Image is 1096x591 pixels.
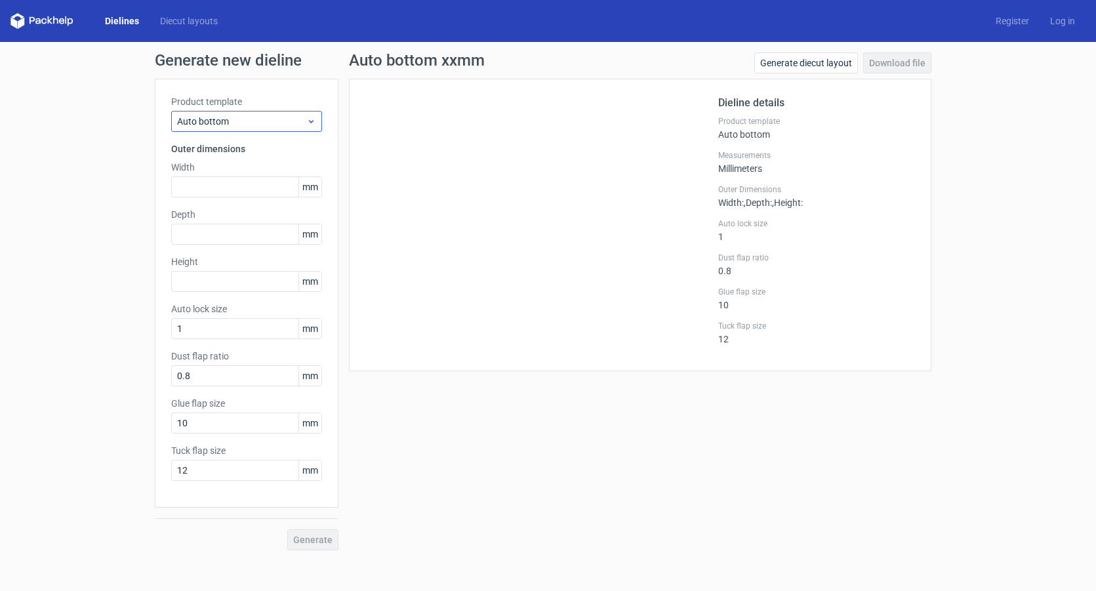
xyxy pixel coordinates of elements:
[718,150,915,161] label: Measurements
[718,116,915,127] label: Product template
[754,52,858,73] a: Generate diecut layout
[171,444,322,457] label: Tuck flap size
[718,184,915,195] label: Outer Dimensions
[744,197,772,208] span: , Depth :
[298,272,321,291] span: mm
[718,321,915,331] label: Tuck flap size
[298,177,321,197] span: mm
[298,319,321,338] span: mm
[349,52,485,68] h1: Auto bottom xxmm
[177,115,306,128] span: Auto bottom
[298,224,321,244] span: mm
[150,14,228,28] a: Diecut layouts
[718,253,915,263] label: Dust flap ratio
[718,150,915,174] div: Millimeters
[171,397,322,410] label: Glue flap size
[171,255,322,268] label: Height
[718,287,915,297] label: Glue flap size
[171,350,322,363] label: Dust flap ratio
[985,14,1040,28] a: Register
[772,197,803,208] span: , Height :
[171,208,322,221] label: Depth
[171,142,322,155] h3: Outer dimensions
[718,95,915,111] h2: Dieline details
[94,14,150,28] a: Dielines
[718,218,915,229] label: Auto lock size
[718,116,915,140] div: Auto bottom
[718,287,915,310] div: 10
[155,52,942,68] h1: Generate new dieline
[171,302,322,316] label: Auto lock size
[298,413,321,433] span: mm
[171,161,322,174] label: Width
[1040,14,1086,28] a: Log in
[718,321,915,344] div: 12
[718,197,744,208] span: Width :
[171,95,322,108] label: Product template
[298,366,321,386] span: mm
[718,218,915,242] div: 1
[298,460,321,480] span: mm
[718,253,915,276] div: 0.8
